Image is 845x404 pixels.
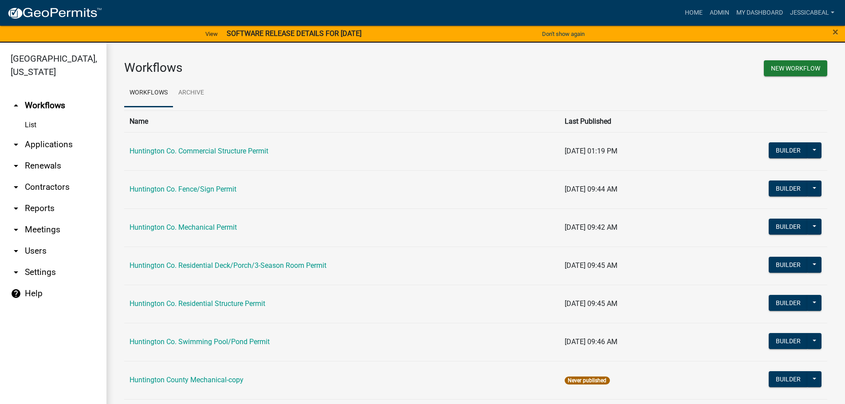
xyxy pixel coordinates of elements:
[11,139,21,150] i: arrow_drop_down
[130,299,265,308] a: Huntington Co. Residential Structure Permit
[565,261,617,270] span: [DATE] 09:45 AM
[202,27,221,41] a: View
[11,246,21,256] i: arrow_drop_down
[769,180,808,196] button: Builder
[130,185,236,193] a: Huntington Co. Fence/Sign Permit
[769,371,808,387] button: Builder
[833,26,838,38] span: ×
[227,29,362,38] strong: SOFTWARE RELEASE DETAILS FOR [DATE]
[565,299,617,308] span: [DATE] 09:45 AM
[11,182,21,192] i: arrow_drop_down
[733,4,786,21] a: My Dashboard
[11,267,21,278] i: arrow_drop_down
[130,337,270,346] a: Huntington Co. Swimming Pool/Pond Permit
[769,142,808,158] button: Builder
[11,161,21,171] i: arrow_drop_down
[833,27,838,37] button: Close
[565,337,617,346] span: [DATE] 09:46 AM
[681,4,706,21] a: Home
[565,185,617,193] span: [DATE] 09:44 AM
[769,257,808,273] button: Builder
[124,79,173,107] a: Workflows
[130,261,326,270] a: Huntington Co. Residential Deck/Porch/3-Season Room Permit
[769,295,808,311] button: Builder
[786,4,838,21] a: JessicaBeal
[565,377,609,384] span: Never published
[130,223,237,231] a: Huntington Co. Mechanical Permit
[173,79,209,107] a: Archive
[769,219,808,235] button: Builder
[11,203,21,214] i: arrow_drop_down
[538,27,588,41] button: Don't show again
[11,224,21,235] i: arrow_drop_down
[706,4,733,21] a: Admin
[764,60,827,76] button: New Workflow
[130,147,268,155] a: Huntington Co. Commercial Structure Permit
[11,288,21,299] i: help
[11,100,21,111] i: arrow_drop_up
[559,110,692,132] th: Last Published
[124,60,469,75] h3: Workflows
[769,333,808,349] button: Builder
[130,376,244,384] a: Huntington County Mechanical-copy
[124,110,559,132] th: Name
[565,147,617,155] span: [DATE] 01:19 PM
[565,223,617,231] span: [DATE] 09:42 AM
